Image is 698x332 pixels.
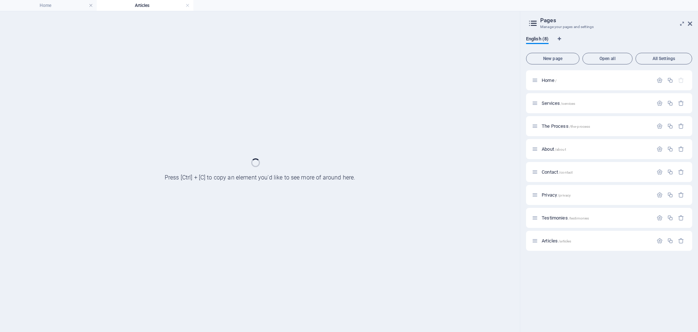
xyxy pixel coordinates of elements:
div: Settings [657,215,663,221]
span: Articles [542,238,571,244]
div: Duplicate [667,146,673,152]
span: Click to open page [542,169,573,175]
h4: Articles [97,1,193,9]
div: Remove [678,100,684,106]
span: /privacy [558,193,571,197]
span: /about [555,147,566,151]
span: Click to open page [542,78,557,83]
span: / [555,79,557,83]
button: All Settings [635,53,692,64]
div: Settings [657,146,663,152]
button: New page [526,53,579,64]
div: Settings [657,238,663,244]
div: Remove [678,146,684,152]
div: Settings [657,77,663,83]
div: Duplicate [667,77,673,83]
span: /contact [559,170,573,174]
span: Click to open page [542,123,590,129]
h2: Pages [540,17,692,24]
span: New page [529,56,576,61]
div: Articles/articles [539,238,653,243]
span: English (8) [526,35,549,45]
div: Remove [678,169,684,175]
div: Duplicate [667,169,673,175]
span: Open all [586,56,629,61]
div: Settings [657,192,663,198]
div: Testimonies/testimonies [539,216,653,220]
span: /articles [558,239,571,243]
div: Remove [678,192,684,198]
div: Remove [678,238,684,244]
div: Privacy/privacy [539,193,653,197]
span: Testimonies [542,215,589,221]
span: /the-process [569,125,590,129]
div: The startpage cannot be deleted [678,77,684,83]
div: Duplicate [667,238,673,244]
div: Services/services [539,101,653,106]
div: Settings [657,100,663,106]
div: Home/ [539,78,653,83]
span: /testimonies [569,216,589,220]
div: The Process/the-process [539,124,653,129]
div: Language Tabs [526,36,692,50]
div: About/about [539,147,653,151]
span: All Settings [639,56,689,61]
div: Duplicate [667,100,673,106]
div: Duplicate [667,123,673,129]
h3: Manage your pages and settings [540,24,678,30]
div: Settings [657,123,663,129]
div: Duplicate [667,192,673,198]
span: About [542,146,566,152]
span: /services [561,102,575,106]
div: Contact/contact [539,170,653,174]
div: Duplicate [667,215,673,221]
div: Remove [678,123,684,129]
button: Open all [582,53,633,64]
div: Remove [678,215,684,221]
span: Privacy [542,192,571,198]
div: Settings [657,169,663,175]
span: Click to open page [542,100,575,106]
